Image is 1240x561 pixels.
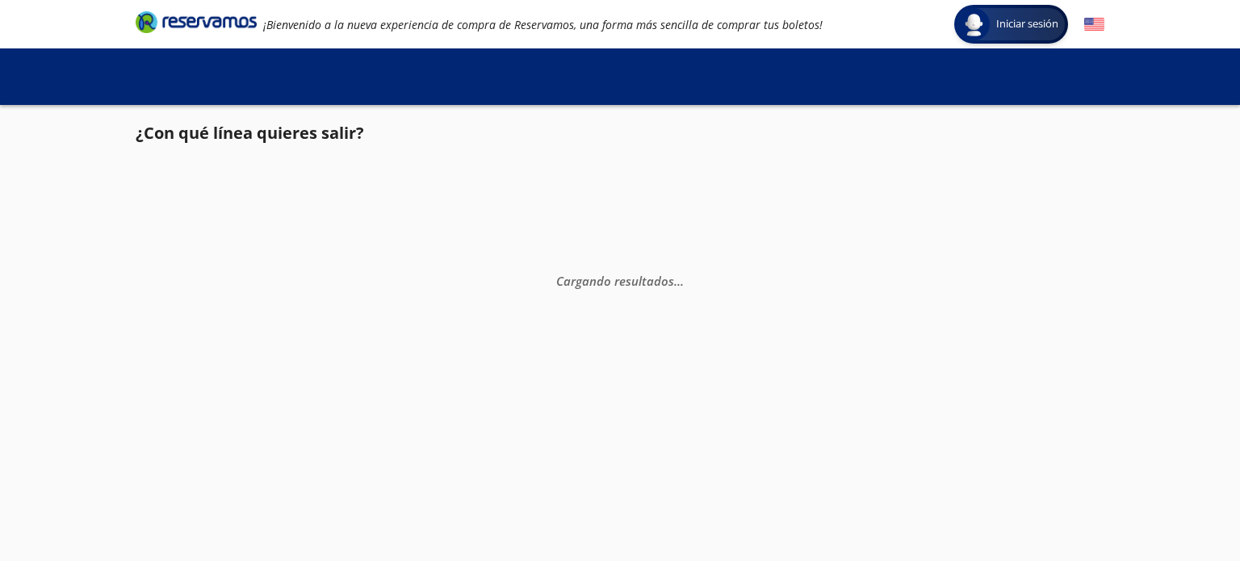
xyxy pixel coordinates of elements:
[681,272,684,288] span: .
[136,10,257,34] i: Brand Logo
[674,272,677,288] span: .
[263,17,823,32] em: ¡Bienvenido a la nueva experiencia de compra de Reservamos, una forma más sencilla de comprar tus...
[990,16,1065,32] span: Iniciar sesión
[677,272,681,288] span: .
[136,10,257,39] a: Brand Logo
[1084,15,1104,35] button: English
[556,272,684,288] em: Cargando resultados
[136,121,364,145] p: ¿Con qué línea quieres salir?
